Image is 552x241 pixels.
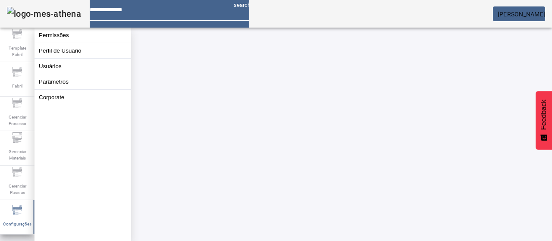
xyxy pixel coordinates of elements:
[540,100,548,130] span: Feedback
[0,218,34,230] span: Configurações
[4,42,30,60] span: Template Fabril
[4,180,30,198] span: Gerenciar Paradas
[34,43,131,58] button: Perfil de Usuário
[4,111,30,129] span: Gerenciar Processo
[34,59,131,74] button: Usuários
[7,7,81,21] img: logo-mes-athena
[4,146,30,164] span: Gerenciar Materiais
[536,91,552,150] button: Feedback - Mostrar pesquisa
[34,90,131,105] button: Corporate
[34,74,131,89] button: Parâmetros
[498,11,545,18] span: [PERSON_NAME]
[9,80,25,92] span: Fabril
[34,28,131,43] button: Permissões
